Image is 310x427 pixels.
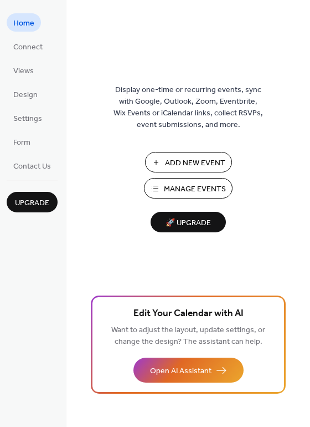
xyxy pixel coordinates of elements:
[7,13,41,32] a: Home
[150,365,211,377] span: Open AI Assistant
[7,156,58,175] a: Contact Us
[13,113,42,125] span: Settings
[133,358,244,383] button: Open AI Assistant
[157,216,219,231] span: 🚀 Upgrade
[13,18,34,29] span: Home
[7,85,44,103] a: Design
[13,65,34,77] span: Views
[151,212,226,232] button: 🚀 Upgrade
[164,184,226,195] span: Manage Events
[133,306,244,322] span: Edit Your Calendar with AI
[7,109,49,127] a: Settings
[7,133,37,151] a: Form
[165,157,225,169] span: Add New Event
[13,137,30,149] span: Form
[7,192,58,212] button: Upgrade
[144,178,232,199] button: Manage Events
[111,323,265,349] span: Want to adjust the layout, update settings, or change the design? The assistant can help.
[7,37,49,55] a: Connect
[145,152,232,172] button: Add New Event
[13,42,43,53] span: Connect
[15,197,49,209] span: Upgrade
[113,84,263,131] span: Display one-time or recurring events, sync with Google, Outlook, Zoom, Eventbrite, Wix Events or ...
[7,61,40,79] a: Views
[13,161,51,172] span: Contact Us
[13,89,38,101] span: Design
